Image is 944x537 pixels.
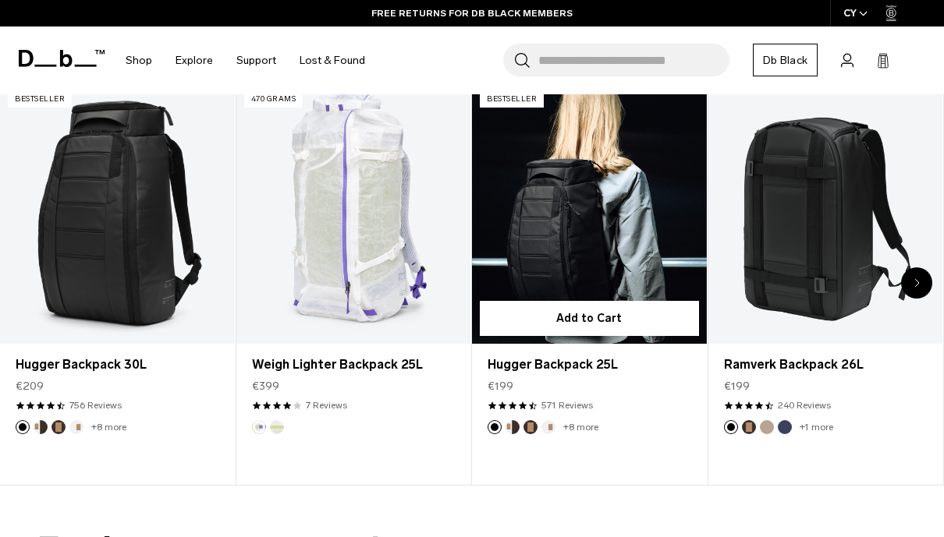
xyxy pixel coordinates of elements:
a: +1 more [800,422,833,433]
div: 2 / 20 [236,83,473,486]
a: Shop [126,33,152,88]
a: +8 more [91,422,126,433]
p: Bestseller [8,91,72,108]
a: Hugger Backpack 25L [488,355,691,374]
button: Diffusion [270,420,284,434]
button: Blue Hour [778,420,792,434]
button: Oatmilk [541,420,555,434]
button: Add to Cart [480,301,699,336]
a: +8 more [563,422,598,433]
button: Black Out [724,420,738,434]
a: Weigh Lighter Backpack 25L [252,355,456,374]
a: 7 reviews [306,398,347,412]
button: Aurora [252,420,266,434]
span: €199 [488,378,513,394]
a: Weigh Lighter Backpack 25L [236,83,471,344]
a: Db Black [753,44,818,76]
button: Oatmilk [69,420,83,434]
button: Espresso [742,420,756,434]
a: Support [236,33,276,88]
a: 756 reviews [69,398,122,412]
button: Black Out [488,420,502,434]
button: Black Out [16,420,30,434]
span: €209 [16,378,44,394]
a: Explore [176,33,213,88]
a: Hugger Backpack 30L [16,355,219,374]
a: Ramverk Backpack 26L [708,83,943,344]
button: Espresso [51,420,66,434]
a: 240 reviews [778,398,831,412]
p: 470 grams [244,91,303,108]
span: €199 [724,378,750,394]
div: 3 / 20 [472,83,708,486]
button: Espresso [523,420,538,434]
a: 571 reviews [541,398,593,412]
a: Lost & Found [300,33,365,88]
button: Cappuccino [34,420,48,434]
a: Ramverk Backpack 26L [724,355,928,374]
button: Fogbow Beige [760,420,774,434]
button: Cappuccino [506,420,520,434]
a: Hugger Backpack 25L [472,83,707,344]
span: €399 [252,378,279,394]
nav: Main Navigation [114,26,377,94]
p: Bestseller [480,91,544,108]
div: Next slide [901,267,932,299]
a: FREE RETURNS FOR DB BLACK MEMBERS [371,6,573,20]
